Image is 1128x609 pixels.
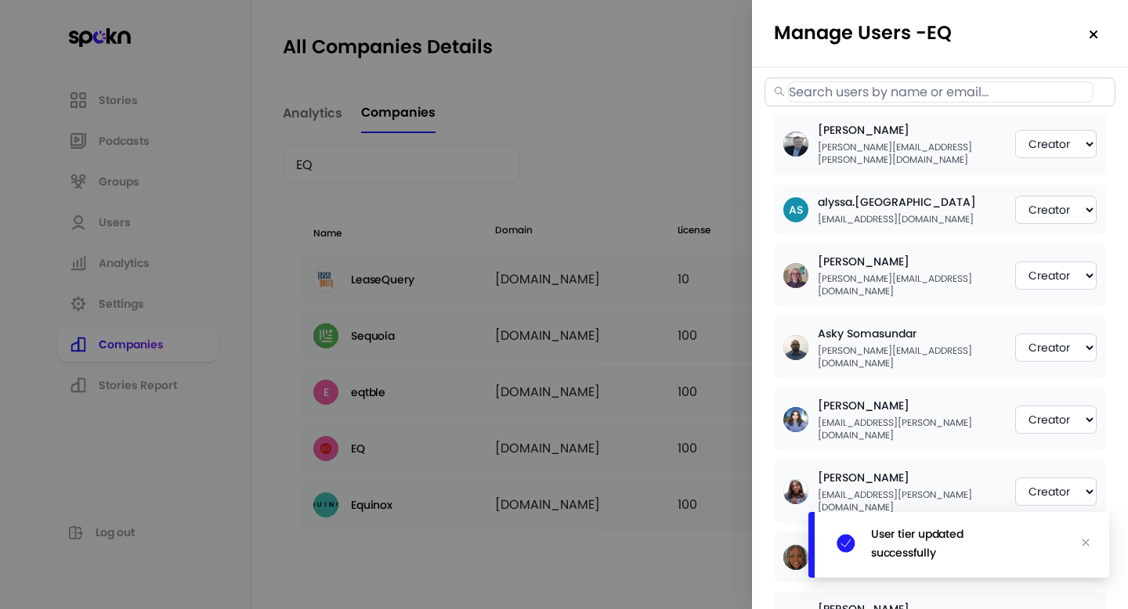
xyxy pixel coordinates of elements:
h3: [PERSON_NAME] [818,122,1003,138]
p: [EMAIL_ADDRESS][DOMAIN_NAME] [818,213,976,225]
img: user-1753785174060-901663.jpg [783,263,808,288]
img: user-1753462084698-608590.jpg [783,545,808,570]
img: user-1753460696212-839004.jpg [783,479,808,504]
img: close [1087,28,1100,41]
h3: [PERSON_NAME] [818,470,1003,485]
input: Search users by name or email... [788,81,1094,103]
p: [PERSON_NAME][EMAIL_ADDRESS][DOMAIN_NAME] [818,344,1003,369]
h3: [PERSON_NAME] [818,398,1003,413]
span: close [1081,538,1090,547]
p: [PERSON_NAME][EMAIL_ADDRESS][PERSON_NAME][DOMAIN_NAME] [818,141,1003,166]
div: AS [789,202,803,218]
p: User tier updated successfully [871,526,963,560]
img: user-1738594813463-593299.jpg [783,132,808,157]
h3: Asky Somasundar [818,326,1003,341]
p: [EMAIL_ADDRESS][PERSON_NAME][DOMAIN_NAME] [818,416,1003,441]
h3: [PERSON_NAME] [818,254,1003,269]
img: user-1744812839458-699893.jpg [783,407,808,432]
p: [PERSON_NAME][EMAIL_ADDRESS][DOMAIN_NAME] [818,272,1003,297]
h3: alyssa.[GEOGRAPHIC_DATA] [818,194,976,210]
span: search [774,86,785,97]
p: [EMAIL_ADDRESS][PERSON_NAME][DOMAIN_NAME] [818,488,1003,514]
img: user-1744810811838-82467.jpg [783,335,808,360]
